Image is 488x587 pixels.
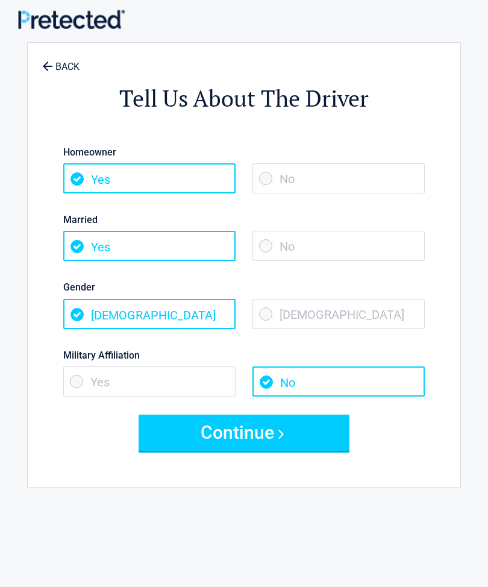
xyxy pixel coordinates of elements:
img: Main Logo [18,10,125,29]
span: No [252,163,425,193]
label: Military Affiliation [63,347,425,363]
span: Yes [63,163,236,193]
span: No [252,231,425,261]
label: Homeowner [63,144,425,160]
label: Gender [63,279,425,295]
label: Married [63,212,425,228]
span: [DEMOGRAPHIC_DATA] [63,299,236,329]
button: Continue [139,415,349,451]
span: No [252,366,425,397]
span: [DEMOGRAPHIC_DATA] [252,299,425,329]
span: Yes [63,366,236,397]
span: Yes [63,231,236,261]
a: BACK [40,51,82,72]
h2: Tell Us About The Driver [34,83,454,114]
